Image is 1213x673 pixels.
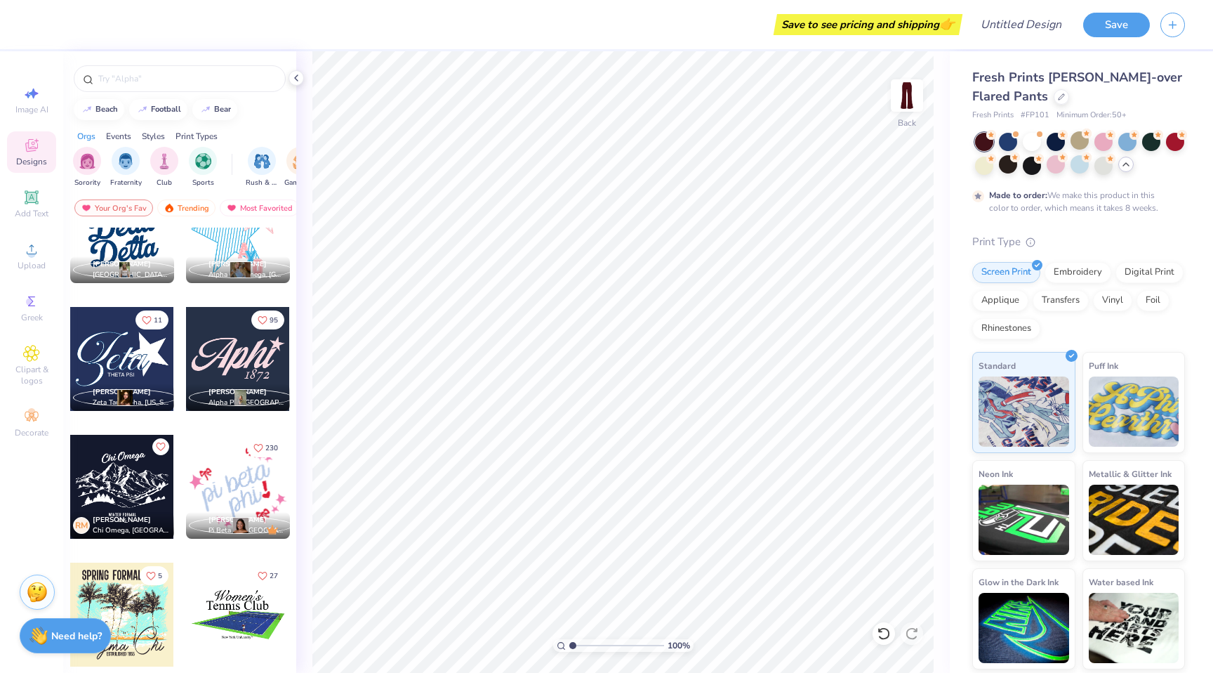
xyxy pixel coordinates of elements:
[220,200,299,216] div: Most Favorited
[1089,593,1179,663] img: Water based Ink
[79,153,95,169] img: Sorority Image
[77,130,95,143] div: Orgs
[1093,290,1132,311] div: Vinyl
[21,312,43,323] span: Greek
[668,639,690,652] span: 100 %
[893,81,921,110] img: Back
[74,99,124,120] button: beach
[81,203,92,213] img: most_fav.gif
[164,203,175,213] img: trending.gif
[989,190,1047,201] strong: Made to order:
[284,178,317,188] span: Game Day
[154,317,162,324] span: 11
[972,110,1014,122] span: Fresh Prints
[251,566,284,585] button: Like
[150,147,178,188] button: filter button
[284,147,317,188] div: filter for Game Day
[208,525,284,536] span: Pi Beta Phi, [GEOGRAPHIC_DATA][US_STATE]
[972,290,1028,311] div: Applique
[93,515,151,525] span: [PERSON_NAME]
[74,200,153,216] div: Your Org's Fav
[246,147,278,188] div: filter for Rush & Bid
[189,147,217,188] div: filter for Sports
[246,178,278,188] span: Rush & Bid
[1056,110,1127,122] span: Minimum Order: 50 +
[972,318,1040,339] div: Rhinestones
[16,156,47,167] span: Designs
[1136,290,1169,311] div: Foil
[1089,377,1179,447] img: Puff Ink
[979,358,1016,373] span: Standard
[254,153,270,169] img: Rush & Bid Image
[192,99,237,120] button: bear
[97,72,277,86] input: Try "Alpha"
[73,147,101,188] button: filter button
[129,99,187,120] button: football
[208,259,267,269] span: [PERSON_NAME]
[175,130,218,143] div: Print Types
[972,234,1185,250] div: Print Type
[157,200,216,216] div: Trending
[192,178,214,188] span: Sports
[251,311,284,329] button: Like
[208,270,284,280] span: Alpha Chi Omega, [GEOGRAPHIC_DATA]
[106,130,131,143] div: Events
[214,105,231,113] div: bear
[969,11,1073,39] input: Untitled Design
[1021,110,1049,122] span: # FP101
[247,438,284,457] button: Like
[1045,262,1111,283] div: Embroidery
[189,147,217,188] button: filter button
[110,147,142,188] button: filter button
[118,153,133,169] img: Fraternity Image
[93,259,151,269] span: [PERSON_NAME]
[1089,575,1153,589] span: Water based Ink
[7,364,56,386] span: Clipart & logos
[140,566,168,585] button: Like
[270,317,278,324] span: 95
[265,445,278,452] span: 230
[1089,485,1179,555] img: Metallic & Glitter Ink
[18,260,46,271] span: Upload
[226,203,237,213] img: most_fav.gif
[158,573,162,580] span: 5
[73,147,101,188] div: filter for Sorority
[74,178,100,188] span: Sorority
[1083,13,1150,37] button: Save
[979,575,1059,589] span: Glow in the Dark Ink
[73,517,90,534] div: RM
[157,178,172,188] span: Club
[15,208,48,219] span: Add Text
[151,105,181,113] div: football
[93,525,168,536] span: Chi Omega, [GEOGRAPHIC_DATA]
[270,573,278,580] span: 27
[15,427,48,438] span: Decorate
[157,153,172,169] img: Club Image
[195,153,211,169] img: Sports Image
[208,387,267,397] span: [PERSON_NAME]
[208,398,284,408] span: Alpha Phi, [GEOGRAPHIC_DATA][US_STATE], [PERSON_NAME]
[979,593,1069,663] img: Glow in the Dark Ink
[110,147,142,188] div: filter for Fraternity
[1115,262,1184,283] div: Digital Print
[979,377,1069,447] img: Standard
[246,147,278,188] button: filter button
[939,15,955,32] span: 👉
[110,178,142,188] span: Fraternity
[93,398,168,408] span: Zeta Tau Alpha, [US_STATE][GEOGRAPHIC_DATA]
[93,387,151,397] span: [PERSON_NAME]
[150,147,178,188] div: filter for Club
[208,515,267,525] span: [PERSON_NAME]
[1089,466,1172,481] span: Metallic & Glitter Ink
[284,147,317,188] button: filter button
[989,189,1162,214] div: We make this product in this color to order, which means it takes 8 weeks.
[972,69,1182,105] span: Fresh Prints [PERSON_NAME]-over Flared Pants
[777,14,959,35] div: Save to see pricing and shipping
[51,629,102,643] strong: Need help?
[95,105,118,113] div: beach
[293,153,309,169] img: Game Day Image
[898,117,916,129] div: Back
[15,104,48,115] span: Image AI
[1089,358,1118,373] span: Puff Ink
[135,311,168,329] button: Like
